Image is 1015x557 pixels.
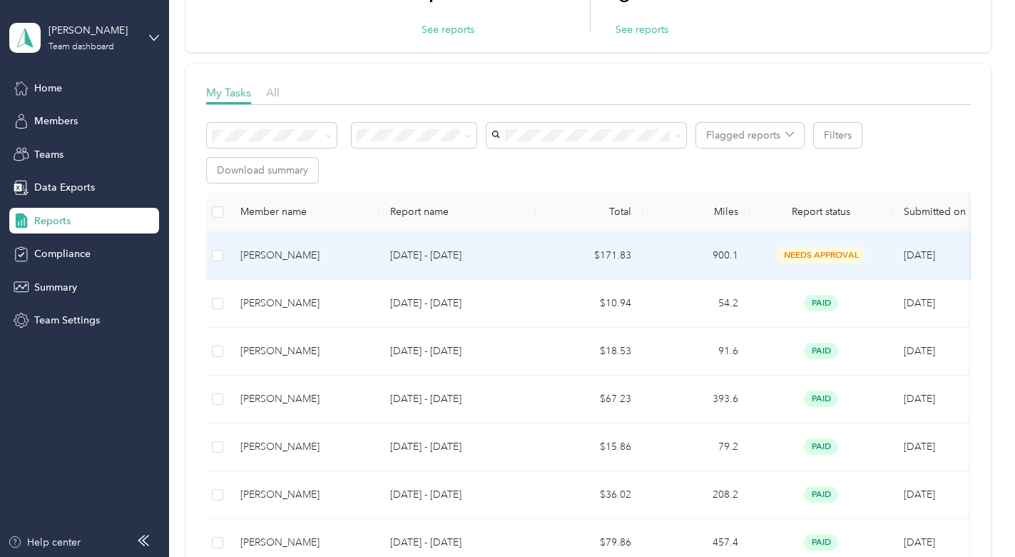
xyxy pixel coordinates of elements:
[240,535,367,551] div: [PERSON_NAME]
[390,439,524,455] p: [DATE] - [DATE]
[229,193,379,232] th: Member name
[207,158,318,183] button: Download summary
[422,22,474,37] button: See reports
[643,280,750,328] td: 54.2
[379,193,536,232] th: Report name
[776,247,866,264] span: needs approval
[34,313,100,328] span: Team Settings
[892,193,999,232] th: Submitted on
[804,391,838,407] span: paid
[240,391,367,407] div: [PERSON_NAME]
[34,81,62,96] span: Home
[536,280,643,328] td: $10.94
[536,232,643,280] td: $171.83
[761,206,881,218] span: Report status
[804,486,838,503] span: paid
[904,488,935,501] span: [DATE]
[804,343,838,359] span: paid
[49,43,114,51] div: Team dashboard
[390,535,524,551] p: [DATE] - [DATE]
[935,477,1015,557] iframe: Everlance-gr Chat Button Frame
[904,393,935,405] span: [DATE]
[643,328,750,376] td: 91.6
[547,206,631,218] div: Total
[536,328,643,376] td: $18.53
[804,438,838,455] span: paid
[904,249,935,261] span: [DATE]
[240,343,367,359] div: [PERSON_NAME]
[390,296,524,311] p: [DATE] - [DATE]
[904,297,935,309] span: [DATE]
[536,471,643,519] td: $36.02
[240,439,367,455] div: [PERSON_NAME]
[34,280,77,295] span: Summary
[643,376,750,423] td: 393.6
[643,471,750,519] td: 208.2
[643,232,750,280] td: 900.1
[390,391,524,407] p: [DATE] - [DATE]
[390,487,524,503] p: [DATE] - [DATE]
[34,147,63,162] span: Teams
[804,295,838,311] span: paid
[206,86,251,99] span: My Tasks
[616,22,668,37] button: See reports
[240,248,367,264] div: [PERSON_NAME]
[904,536,935,548] span: [DATE]
[904,345,935,357] span: [DATE]
[804,534,838,551] span: paid
[8,535,81,550] button: Help center
[643,423,750,471] td: 79.2
[536,423,643,471] td: $15.86
[654,206,738,218] div: Miles
[34,214,71,229] span: Reports
[34,246,91,261] span: Compliance
[34,114,78,129] span: Members
[536,376,643,423] td: $67.23
[34,180,95,195] span: Data Exports
[240,296,367,311] div: [PERSON_NAME]
[904,441,935,453] span: [DATE]
[390,343,524,359] p: [DATE] - [DATE]
[696,123,804,148] button: Flagged reports
[240,487,367,503] div: [PERSON_NAME]
[390,248,524,264] p: [DATE] - [DATE]
[240,206,367,218] div: Member name
[814,123,862,148] button: Filters
[266,86,280,99] span: All
[49,23,138,38] div: [PERSON_NAME]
